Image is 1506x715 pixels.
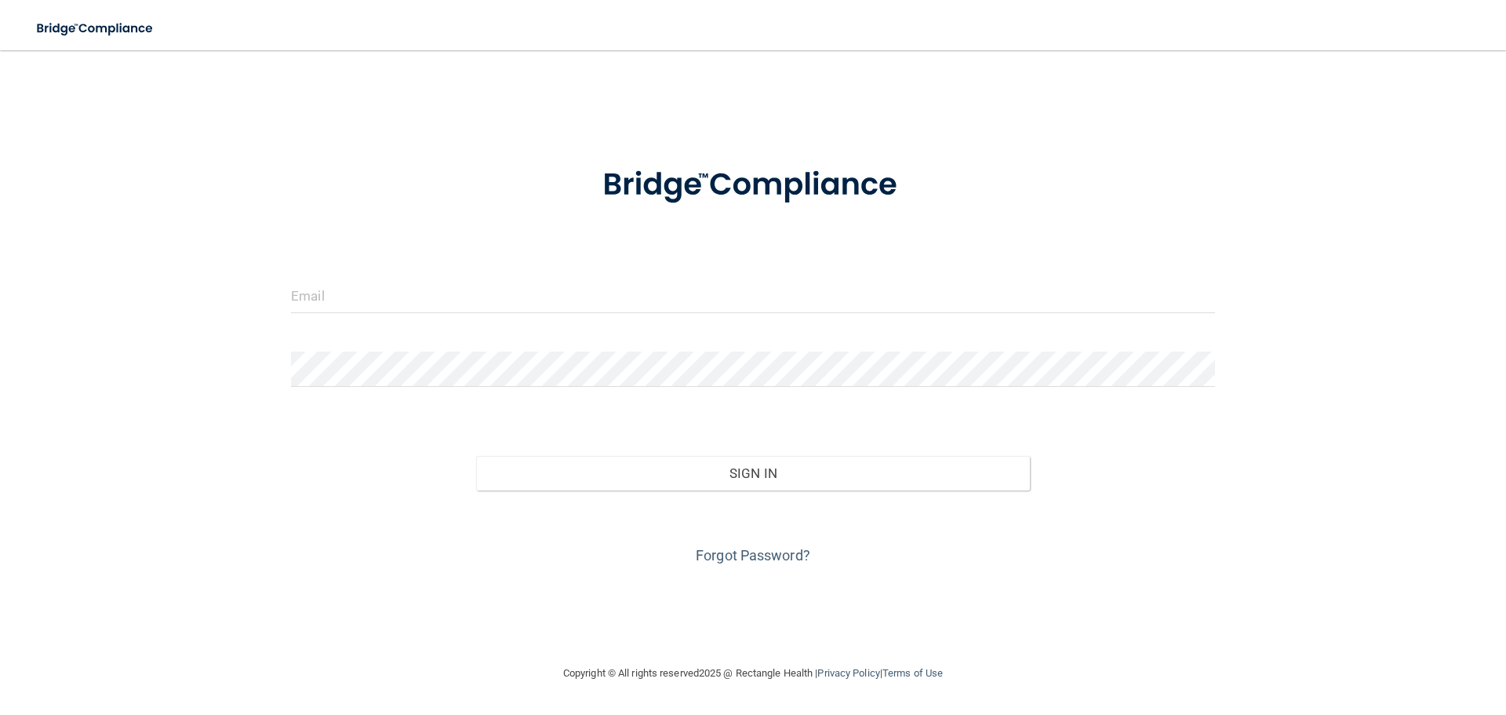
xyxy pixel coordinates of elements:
[817,667,879,679] a: Privacy Policy
[570,144,936,226] img: bridge_compliance_login_screen.278c3ca4.svg
[882,667,943,679] a: Terms of Use
[291,278,1215,313] input: Email
[696,547,810,564] a: Forgot Password?
[467,648,1039,699] div: Copyright © All rights reserved 2025 @ Rectangle Health | |
[476,456,1031,491] button: Sign In
[24,13,168,45] img: bridge_compliance_login_screen.278c3ca4.svg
